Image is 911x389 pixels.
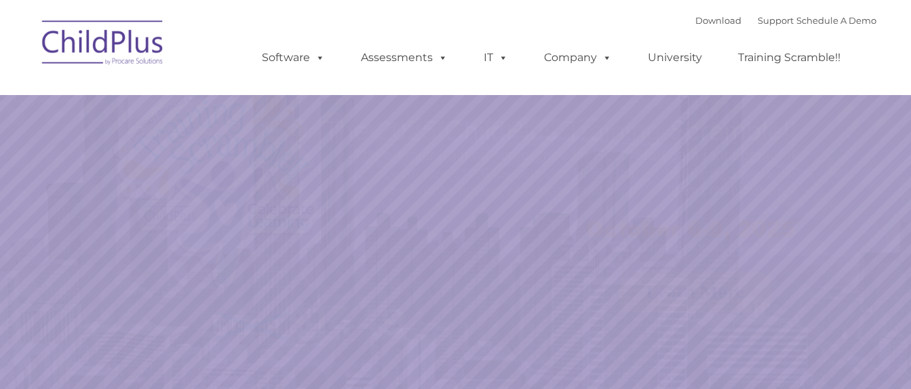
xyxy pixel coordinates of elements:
a: IT [470,44,522,71]
a: Software [248,44,338,71]
a: Support [758,15,794,26]
a: Assessments [347,44,461,71]
a: University [634,44,716,71]
a: Training Scramble!! [724,44,854,71]
a: Learn More [619,272,771,312]
font: | [695,15,876,26]
a: Download [695,15,741,26]
a: Schedule A Demo [796,15,876,26]
a: Company [530,44,625,71]
img: ChildPlus by Procare Solutions [35,11,171,79]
